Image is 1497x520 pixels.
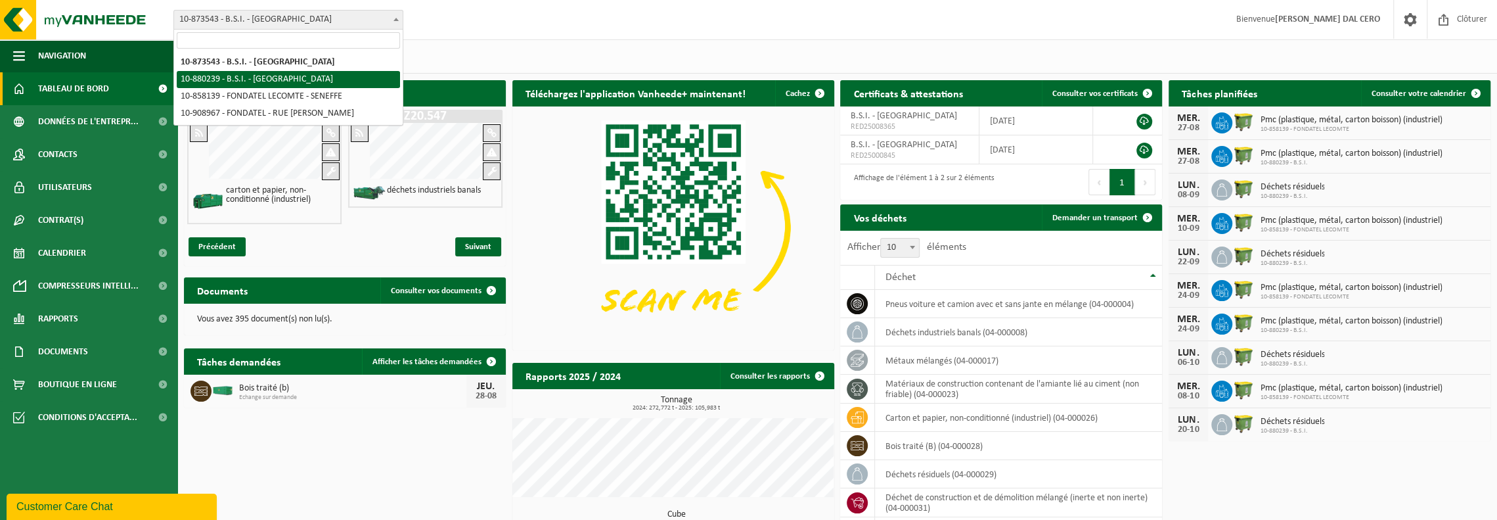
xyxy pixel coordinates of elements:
img: WB-1100-HPE-GN-50 [1232,245,1255,267]
iframe: chat widget [7,491,219,520]
span: RED25000845 [850,151,969,161]
li: 10-908967 - FONDATEL - RUE [PERSON_NAME] [177,105,400,122]
img: WB-1100-HPE-GN-50 [1232,278,1255,300]
div: 20-10 [1175,425,1201,435]
span: Pmc (plastique, métal, carton boisson) (industriel) [1260,115,1442,126]
h2: Vos déchets [840,204,919,230]
span: 10-858139 - FONDATEL LECOMTE [1260,226,1442,234]
div: MER. [1175,147,1201,157]
img: HK-XZ-20-GN-01 [353,185,386,201]
span: Contrat(s) [38,204,83,237]
span: Déchet [885,272,915,283]
span: Rapports [38,302,78,335]
div: 28-08 [473,392,499,401]
span: 10 [881,239,919,257]
button: Next [1135,169,1155,195]
a: Demander un transport [1042,204,1161,231]
img: HK-XC-30-GN-00 [212,384,234,396]
h2: Certificats & attestations [840,80,975,106]
div: LUN. [1175,180,1201,191]
span: 10-858139 - FONDATEL LECOMTE [1260,126,1442,133]
h2: Téléchargez l'application Vanheede+ maintenant! [512,80,759,106]
span: Conditions d'accepta... [38,401,137,434]
div: 24-09 [1175,291,1201,300]
div: MER. [1175,314,1201,325]
p: Vous avez 395 document(s) non lu(s). [197,315,493,324]
td: déchets résiduels (04-000029) [875,460,1162,488]
td: matériaux de construction contenant de l'amiante lié au ciment (non friable) (04-000023) [875,375,1162,404]
div: 08-09 [1175,191,1201,200]
span: Calendrier [38,237,86,270]
span: 10-880239 - B.S.I. [1260,193,1324,201]
span: 10-880239 - B.S.I. [1260,427,1324,435]
div: Affichage de l'élément 1 à 2 sur 2 éléments [847,168,994,197]
button: 1 [1109,169,1135,195]
span: RED25008365 [850,122,969,132]
div: 24-09 [1175,325,1201,334]
span: 10-858139 - FONDATEL LECOMTE [1260,394,1442,402]
div: MER. [1175,113,1201,124]
span: Déchets résiduels [1260,249,1324,260]
span: Echange sur demande [239,394,466,402]
td: carton et papier, non-conditionné (industriel) (04-000026) [875,404,1162,432]
li: 10-858139 - FONDATEL LECOMTE - SENEFFE [177,88,400,105]
td: déchet de construction et de démolition mélangé (inerte et non inerte) (04-000031) [875,488,1162,517]
div: MER. [1175,214,1201,224]
span: Demander un transport [1052,214,1138,222]
a: Consulter vos certificats [1042,80,1161,106]
span: Déchets résiduels [1260,417,1324,427]
span: Déchets résiduels [1260,182,1324,193]
span: 10-858139 - FONDATEL LECOMTE [1260,293,1442,301]
div: MER. [1175,381,1201,392]
span: Bois traité (b) [239,383,466,394]
span: 10-880239 - B.S.I. [1260,360,1324,368]
span: Données de l'entrepr... [38,105,139,138]
span: Contacts [38,138,78,171]
span: B.S.I. - [GEOGRAPHIC_DATA] [850,140,956,150]
span: Utilisateurs [38,171,92,204]
h4: déchets industriels banals [387,186,481,195]
div: MER. [1175,281,1201,291]
span: Pmc (plastique, métal, carton boisson) (industriel) [1260,316,1442,327]
td: [DATE] [979,106,1092,135]
span: Pmc (plastique, métal, carton boisson) (industriel) [1260,149,1442,159]
div: 27-08 [1175,157,1201,166]
td: déchets industriels banals (04-000008) [875,318,1162,346]
span: 2024: 272,772 t - 2025: 105,983 t [519,405,834,412]
span: Tableau de bord [38,72,109,105]
h2: Rapports 2025 / 2024 [512,363,634,389]
img: WB-1100-HPE-GN-50 [1232,211,1255,233]
span: Pmc (plastique, métal, carton boisson) (industriel) [1260,383,1442,394]
h2: Tâches demandées [184,348,294,374]
span: Pmc (plastique, métal, carton boisson) (industriel) [1260,216,1442,226]
img: WB-1100-HPE-GN-50 [1232,312,1255,334]
span: Suivant [455,237,501,256]
h2: Tâches planifiées [1169,80,1270,106]
td: bois traité (B) (04-000028) [875,432,1162,460]
div: JEU. [473,381,499,392]
div: 22-09 [1175,258,1201,267]
img: HK-XZ-20-GN-00 [192,185,225,218]
span: B.S.I. - [GEOGRAPHIC_DATA] [850,111,956,121]
span: Documents [38,335,88,368]
img: WB-1100-HPE-GN-50 [1232,412,1255,435]
span: Consulter vos certificats [1052,89,1138,98]
span: Afficher les tâches demandées [372,358,481,366]
a: Afficher les tâches demandées [362,348,504,375]
img: WB-1100-HPE-GN-50 [1232,177,1255,200]
span: Déchets résiduels [1260,350,1324,360]
img: WB-1100-HPE-GN-50 [1232,379,1255,401]
div: LUN. [1175,415,1201,425]
span: Navigation [38,39,86,72]
span: 10 [880,238,920,258]
img: WB-1100-HPE-GN-50 [1232,345,1255,367]
span: Boutique en ligne [38,368,117,401]
span: Cachez [786,89,810,98]
span: 10-873543 - B.S.I. - SENEFFE [173,10,403,30]
div: LUN. [1175,247,1201,258]
div: LUN. [1175,348,1201,358]
h2: Documents [184,277,261,303]
td: pneus voiture et camion avec et sans jante en mélange (04-000004) [875,290,1162,318]
img: WB-1100-HPE-GN-50 [1232,110,1255,133]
